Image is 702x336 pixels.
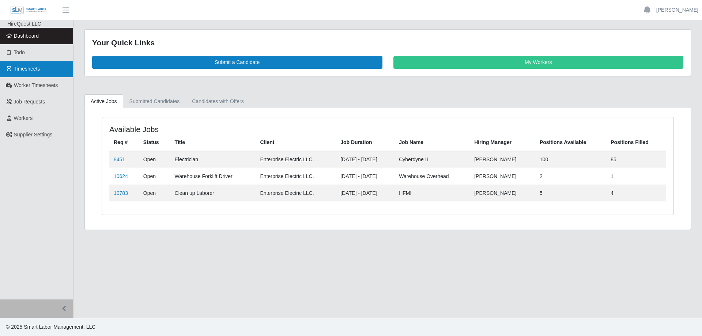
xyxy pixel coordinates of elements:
[109,125,335,134] h4: Available Jobs
[139,168,170,185] td: Open
[336,134,395,151] th: Job Duration
[139,185,170,201] td: Open
[470,185,535,201] td: [PERSON_NAME]
[395,151,470,168] td: Cyberdyne II
[535,168,606,185] td: 2
[170,185,256,201] td: Clean up Laborer
[535,151,606,168] td: 100
[14,132,53,137] span: Supplier Settings
[256,151,336,168] td: Enterprise Electric LLC.
[14,99,45,105] span: Job Requests
[6,324,95,330] span: © 2025 Smart Labor Management, LLC
[535,134,606,151] th: Positions Available
[606,151,666,168] td: 85
[395,134,470,151] th: Job Name
[10,6,47,14] img: SLM Logo
[123,94,186,109] a: Submitted Candidates
[14,82,58,88] span: Worker Timesheets
[470,134,535,151] th: Hiring Manager
[256,134,336,151] th: Client
[256,168,336,185] td: Enterprise Electric LLC.
[395,168,470,185] td: Warehouse Overhead
[114,156,125,162] a: 8451
[336,185,395,201] td: [DATE] - [DATE]
[393,56,684,69] a: My Workers
[336,168,395,185] td: [DATE] - [DATE]
[139,151,170,168] td: Open
[139,134,170,151] th: Status
[470,151,535,168] td: [PERSON_NAME]
[336,151,395,168] td: [DATE] - [DATE]
[14,49,25,55] span: Todo
[606,185,666,201] td: 4
[109,134,139,151] th: Req #
[14,115,33,121] span: Workers
[14,66,40,72] span: Timesheets
[170,151,256,168] td: Electrician
[92,37,683,49] div: Your Quick Links
[170,134,256,151] th: Title
[606,134,666,151] th: Positions Filled
[114,173,128,179] a: 10624
[656,6,698,14] a: [PERSON_NAME]
[92,56,382,69] a: Submit a Candidate
[7,21,41,27] span: HireQuest LLC
[606,168,666,185] td: 1
[395,185,470,201] td: HFMI
[186,94,250,109] a: Candidates with Offers
[14,33,39,39] span: Dashboard
[170,168,256,185] td: Warehouse Forklift Driver
[470,168,535,185] td: [PERSON_NAME]
[535,185,606,201] td: 5
[256,185,336,201] td: Enterprise Electric LLC.
[84,94,123,109] a: Active Jobs
[114,190,128,196] a: 10783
